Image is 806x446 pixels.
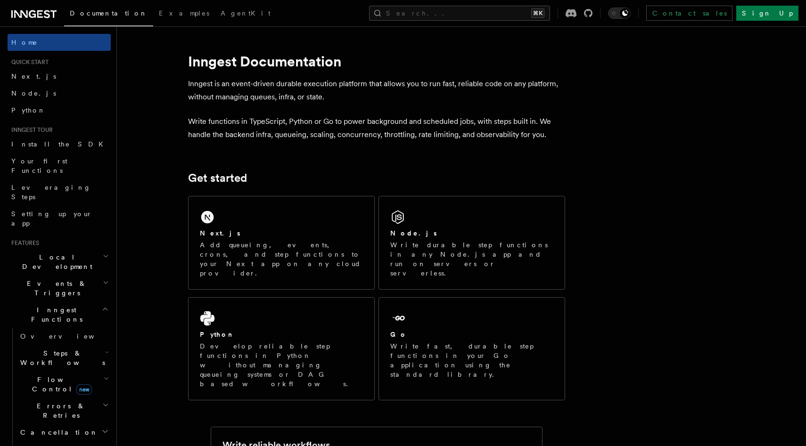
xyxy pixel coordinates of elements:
[11,89,56,97] span: Node.js
[390,330,407,339] h2: Go
[11,210,92,227] span: Setting up your app
[11,184,91,201] span: Leveraging Steps
[8,275,111,301] button: Events & Triggers
[200,240,363,278] p: Add queueing, events, crons, and step functions to your Next app on any cloud provider.
[20,332,117,340] span: Overview
[16,401,102,420] span: Errors & Retries
[188,196,375,290] a: Next.jsAdd queueing, events, crons, and step functions to your Next app on any cloud provider.
[16,428,98,437] span: Cancellation
[390,228,437,238] h2: Node.js
[8,136,111,153] a: Install the SDK
[188,171,247,185] a: Get started
[11,140,109,148] span: Install the SDK
[11,106,46,114] span: Python
[8,279,103,298] span: Events & Triggers
[11,38,38,47] span: Home
[8,85,111,102] a: Node.js
[8,68,111,85] a: Next.js
[8,239,39,247] span: Features
[8,252,103,271] span: Local Development
[11,73,56,80] span: Next.js
[188,53,565,70] h1: Inngest Documentation
[16,349,105,367] span: Steps & Workflows
[608,8,631,19] button: Toggle dark mode
[378,297,565,400] a: GoWrite fast, durable step functions in your Go application using the standard library.
[8,34,111,51] a: Home
[8,205,111,232] a: Setting up your app
[200,228,240,238] h2: Next.js
[646,6,732,21] a: Contact sales
[159,9,209,17] span: Examples
[200,341,363,389] p: Develop reliable step functions in Python without managing queueing systems or DAG based workflows.
[188,115,565,141] p: Write functions in TypeScript, Python or Go to power background and scheduled jobs, with steps bu...
[8,58,49,66] span: Quick start
[76,384,92,395] span: new
[64,3,153,26] a: Documentation
[11,157,67,174] span: Your first Functions
[531,8,544,18] kbd: ⌘K
[16,345,111,371] button: Steps & Workflows
[369,6,550,21] button: Search...⌘K
[188,77,565,104] p: Inngest is an event-driven durable execution platform that allows you to run fast, reliable code ...
[8,126,53,134] span: Inngest tour
[378,196,565,290] a: Node.jsWrite durable step functions in any Node.js app and run on servers or serverless.
[215,3,276,25] a: AgentKit
[390,240,553,278] p: Write durable step functions in any Node.js app and run on servers or serverless.
[8,153,111,179] a: Your first Functions
[16,328,111,345] a: Overview
[390,341,553,379] p: Write fast, durable step functions in your Go application using the standard library.
[736,6,798,21] a: Sign Up
[16,371,111,397] button: Flow Controlnew
[200,330,235,339] h2: Python
[221,9,271,17] span: AgentKit
[8,102,111,119] a: Python
[8,249,111,275] button: Local Development
[8,179,111,205] a: Leveraging Steps
[153,3,215,25] a: Examples
[16,375,104,394] span: Flow Control
[188,297,375,400] a: PythonDevelop reliable step functions in Python without managing queueing systems or DAG based wo...
[8,301,111,328] button: Inngest Functions
[70,9,148,17] span: Documentation
[8,305,102,324] span: Inngest Functions
[16,424,111,441] button: Cancellation
[16,397,111,424] button: Errors & Retries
